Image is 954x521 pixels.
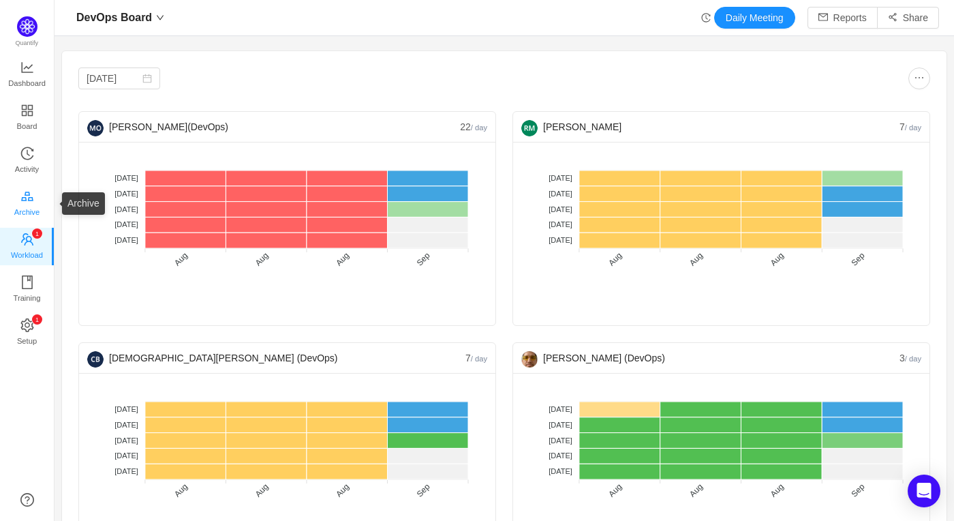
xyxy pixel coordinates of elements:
[521,112,899,142] div: [PERSON_NAME]
[905,123,921,132] small: / day
[20,276,34,303] a: Training
[549,405,572,413] tspan: [DATE]
[142,74,152,83] i: icon: calendar
[16,40,39,46] span: Quantify
[20,190,34,218] a: Archive
[35,314,38,325] p: 1
[87,343,465,373] div: [DEMOGRAPHIC_DATA][PERSON_NAME] (DevOps)
[20,276,34,289] i: icon: book
[807,7,878,29] button: icon: mailReports
[17,16,37,37] img: Quantify
[114,190,138,198] tspan: [DATE]
[20,233,34,246] i: icon: team
[20,233,34,260] a: icon: teamWorkload
[549,220,572,228] tspan: [DATE]
[32,314,42,325] sup: 1
[114,205,138,213] tspan: [DATE]
[114,174,138,182] tspan: [DATE]
[11,241,43,269] span: Workload
[899,121,921,132] span: 7
[114,436,138,445] tspan: [DATE]
[701,13,711,23] i: icon: history
[87,351,104,368] img: 786b55b94ee5312533f71bf02e00bbc6
[14,198,40,226] span: Archive
[549,205,572,213] tspan: [DATE]
[76,7,152,29] span: DevOps Board
[769,251,786,268] tspan: Aug
[334,251,351,268] tspan: Aug
[334,482,351,499] tspan: Aug
[15,155,39,183] span: Activity
[688,482,705,499] tspan: Aug
[714,7,795,29] button: Daily Meeting
[688,251,705,268] tspan: Aug
[114,467,138,475] tspan: [DATE]
[549,190,572,198] tspan: [DATE]
[415,250,432,267] tspan: Sep
[156,14,164,22] i: icon: down
[253,482,271,499] tspan: Aug
[471,355,487,363] small: / day
[549,436,572,445] tspan: [DATE]
[114,405,138,413] tspan: [DATE]
[35,228,38,239] p: 1
[17,113,37,140] span: Board
[8,70,46,97] span: Dashboard
[549,236,572,244] tspan: [DATE]
[905,355,921,363] small: / day
[549,421,572,429] tspan: [DATE]
[114,421,138,429] tspan: [DATE]
[87,120,104,136] img: a8832261f3b55224ed2014f2693c8b6f
[415,481,432,498] tspan: Sep
[20,319,34,346] a: icon: settingSetup
[20,318,34,332] i: icon: setting
[20,104,34,117] i: icon: appstore
[20,61,34,74] i: icon: line-chart
[114,451,138,460] tspan: [DATE]
[20,493,34,507] a: icon: question-circle
[20,147,34,175] a: Activity
[20,61,34,89] a: Dashboard
[521,351,538,368] img: d3b41c4b0eadd0dee484f3cdf2274a6a
[20,190,34,203] i: icon: gold
[471,123,487,132] small: / day
[769,482,786,499] tspan: Aug
[20,147,34,160] i: icon: history
[908,475,940,507] div: Open Intercom Messenger
[521,343,899,373] div: [PERSON_NAME] (DevOps)
[78,68,160,89] input: Select date
[908,68,930,89] button: icon: ellipsis
[17,327,37,355] span: Setup
[32,228,42,239] sup: 1
[172,251,189,268] tspan: Aug
[850,481,867,498] tspan: Sep
[549,451,572,460] tspan: [DATE]
[606,482,624,499] tspan: Aug
[87,112,460,142] div: [PERSON_NAME](DevOps)
[850,250,867,267] tspan: Sep
[20,104,34,132] a: Board
[253,251,271,268] tspan: Aug
[13,284,40,312] span: Training
[877,7,939,29] button: icon: share-altShare
[465,353,487,363] span: 7
[606,251,624,268] tspan: Aug
[114,236,138,244] tspan: [DATE]
[899,353,921,363] span: 3
[521,120,538,136] img: RM-5.png
[460,121,487,132] span: 22
[549,174,572,182] tspan: [DATE]
[549,467,572,475] tspan: [DATE]
[172,482,189,499] tspan: Aug
[114,220,138,228] tspan: [DATE]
